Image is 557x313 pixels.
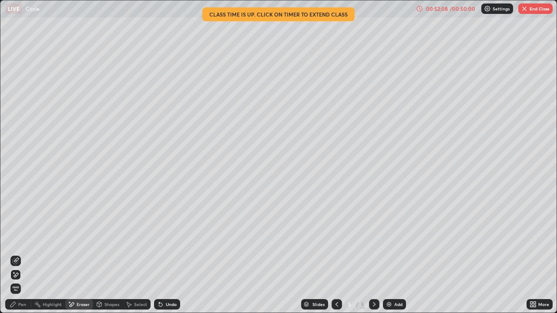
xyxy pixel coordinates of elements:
div: / 00:50:00 [449,6,476,11]
div: Undo [166,302,177,306]
img: add-slide-button [386,301,393,308]
div: Add [394,302,403,306]
button: End Class [518,3,553,14]
p: Settings [493,7,510,11]
div: Slides [312,302,325,306]
img: end-class-cross [521,5,528,12]
p: LIVE [8,5,20,12]
div: 5 [346,302,354,307]
p: Circle [26,5,40,12]
div: Shapes [104,302,119,306]
img: class-settings-icons [484,5,491,12]
div: Select [134,302,147,306]
div: 5 [360,300,366,308]
div: 00:52:08 [425,6,449,11]
div: Eraser [77,302,90,306]
div: Pen [18,302,26,306]
span: Erase all [11,286,20,291]
div: Highlight [43,302,62,306]
div: More [538,302,549,306]
div: / [356,302,359,307]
